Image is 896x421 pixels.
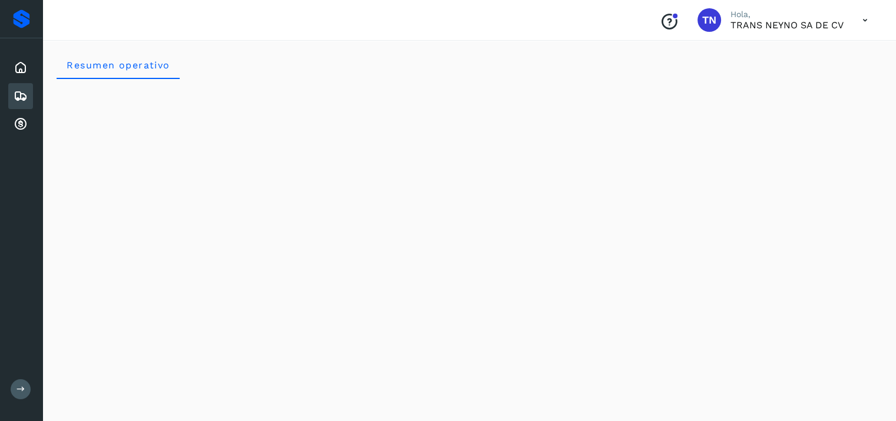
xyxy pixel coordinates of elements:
p: Hola, [730,9,844,19]
p: TRANS NEYNO SA DE CV [730,19,844,31]
span: Resumen operativo [66,60,170,71]
div: Embarques [8,83,33,109]
div: Cuentas por cobrar [8,111,33,137]
div: Inicio [8,55,33,81]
